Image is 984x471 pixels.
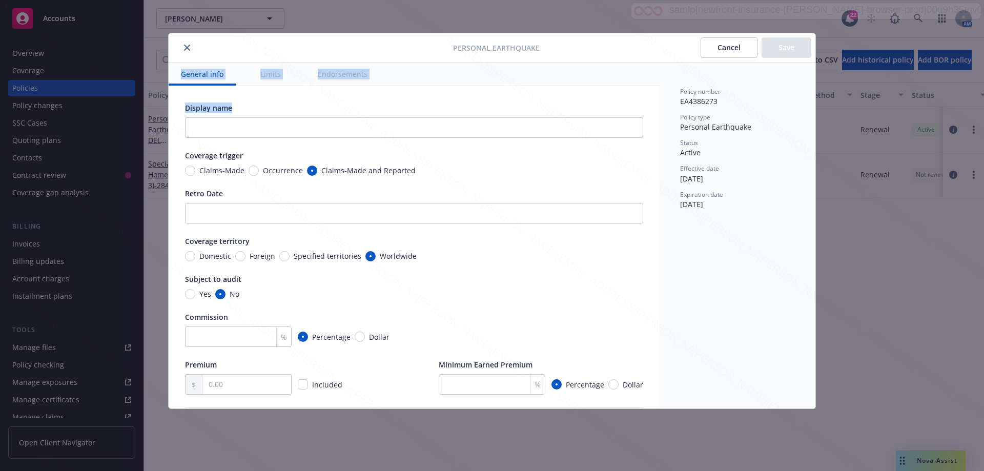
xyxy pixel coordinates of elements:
span: Policy type [680,113,710,121]
span: Dollar [623,379,643,390]
span: Claims-Made and Reported [321,165,416,176]
span: % [535,379,541,390]
span: Foreign [250,251,275,261]
span: Premium [185,360,217,370]
span: Effective date [680,164,719,173]
span: Active [680,148,701,157]
span: [DATE] [680,199,703,209]
span: Occurrence [263,165,303,176]
span: Specified territories [294,251,361,261]
input: Percentage [298,332,308,342]
span: Coverage trigger [185,151,243,160]
span: Commission [185,312,228,322]
input: Claims-Made [185,166,195,176]
input: Percentage [551,379,562,390]
button: close [181,42,193,54]
span: Coverage territory [185,236,250,246]
span: Retro Date [185,189,223,198]
input: Domestic [185,251,195,261]
span: Personal Earthquake [680,122,751,132]
input: Worldwide [365,251,376,261]
span: Percentage [312,332,351,342]
span: Dollar [369,332,389,342]
input: 0.00 [202,375,291,394]
input: Specified territories [279,251,290,261]
span: No [230,289,239,299]
span: Expiration date [680,190,723,199]
span: Display name [185,103,232,113]
span: % [281,332,287,342]
span: Personal Earthquake [453,43,540,53]
span: Status [680,138,698,147]
span: Included [312,380,342,390]
span: Subject to audit [185,274,241,284]
input: Yes [185,289,195,299]
span: Worldwide [380,251,417,261]
button: Limits [248,63,293,86]
span: EA4386273 [680,96,717,106]
input: Dollar [608,379,619,390]
input: Occurrence [249,166,259,176]
span: Claims-Made [199,165,244,176]
input: No [215,289,225,299]
input: Dollar [355,332,365,342]
span: Policy number [680,87,721,96]
button: Endorsements [305,63,380,86]
button: General info [169,63,236,86]
button: Cancel [701,37,757,58]
span: Yes [199,289,211,299]
input: Foreign [235,251,245,261]
span: Domestic [199,251,231,261]
input: Claims-Made and Reported [307,166,317,176]
span: [DATE] [680,174,703,183]
span: Minimum Earned Premium [439,360,532,370]
span: Percentage [566,379,604,390]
